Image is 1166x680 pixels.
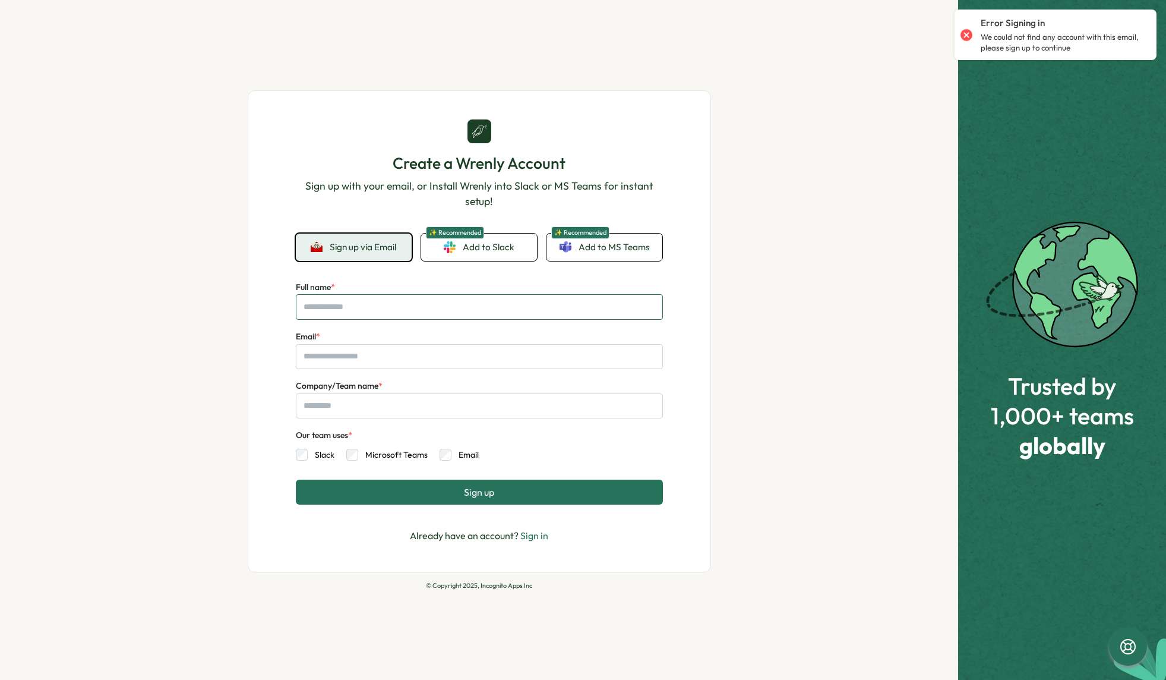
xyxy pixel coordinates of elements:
[296,281,335,294] label: Full name
[991,432,1134,458] span: globally
[296,153,663,174] h1: Create a Wrenly Account
[426,226,484,239] span: ✨ Recommended
[330,242,396,253] span: Sign up via Email
[451,449,479,461] label: Email
[296,234,412,261] button: Sign up via Email
[296,429,352,442] div: Our team uses
[358,449,428,461] label: Microsoft Teams
[520,530,548,542] a: Sign in
[546,234,662,261] a: ✨ RecommendedAdd to MS Teams
[296,480,663,505] button: Sign up
[579,241,650,254] span: Add to MS Teams
[464,487,494,498] span: Sign up
[991,402,1134,429] span: 1,000+ teams
[308,449,334,461] label: Slack
[296,380,383,393] label: Company/Team name
[991,373,1134,399] span: Trusted by
[981,17,1045,30] p: Error Signing in
[410,528,548,543] p: Already have an account?
[463,241,514,254] span: Add to Slack
[296,178,663,210] p: Sign up with your email, or Install Wrenly into Slack or MS Teams for instant setup!
[551,226,609,239] span: ✨ Recommended
[421,234,537,261] a: ✨ RecommendedAdd to Slack
[981,32,1145,53] p: We could not find any account with this email, please sign up to continue
[296,330,320,344] label: Email
[248,582,711,590] p: © Copyright 2025, Incognito Apps Inc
